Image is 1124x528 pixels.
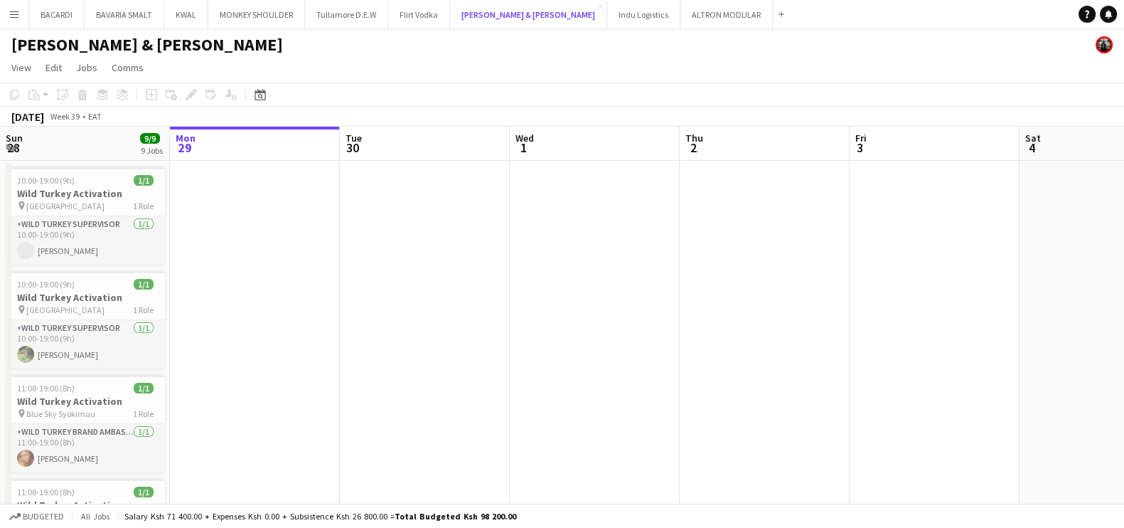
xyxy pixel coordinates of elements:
span: 10:00-19:00 (9h) [17,279,75,290]
app-job-card: 10:00-19:00 (9h)1/1Wild Turkey Activation [GEOGRAPHIC_DATA]1 RoleWild Turkey Supervisor1/110:00-1... [6,167,165,265]
span: 1/1 [134,279,154,290]
span: [GEOGRAPHIC_DATA] [26,201,105,211]
button: Flirt Vodka [388,1,450,28]
span: 3 [853,139,867,156]
span: 11:00-19:00 (8h) [17,383,75,394]
button: Budgeted [7,509,66,524]
h3: Wild Turkey Activation [6,187,165,200]
a: Jobs [70,58,103,77]
span: 30 [343,139,362,156]
button: MONKEY SHOULDER [208,1,305,28]
span: Wed [515,132,534,144]
app-card-role: Wild Turkey Brand Ambassador1/111:00-19:00 (8h)[PERSON_NAME] [6,424,165,472]
div: 9 Jobs [141,145,163,156]
h3: Wild Turkey Activation [6,291,165,304]
span: 28 [4,139,23,156]
span: Comms [112,61,144,74]
a: Comms [106,58,149,77]
button: Indu Logistics [607,1,680,28]
a: View [6,58,37,77]
span: View [11,61,31,74]
span: 1 [513,139,534,156]
span: 1/1 [134,383,154,394]
span: Sun [6,132,23,144]
span: Jobs [76,61,97,74]
app-card-role: Wild Turkey Supervisor1/110:00-19:00 (9h)[PERSON_NAME] [6,216,165,265]
span: 1/1 [134,487,154,497]
h3: Wild Turkey Activation [6,499,165,512]
span: 9/9 [140,133,160,144]
span: Edit [46,61,62,74]
app-job-card: 10:00-19:00 (9h)1/1Wild Turkey Activation [GEOGRAPHIC_DATA]1 RoleWild Turkey Supervisor1/110:00-1... [6,270,165,369]
span: Thu [685,132,703,144]
span: Total Budgeted Ksh 98 200.00 [395,511,516,522]
span: Mon [176,132,196,144]
span: Blue Sky Syokimau [26,408,95,419]
div: Salary Ksh 71 400.00 + Expenses Ksh 0.00 + Subsistence Ksh 26 800.00 = [124,511,516,522]
span: 2 [683,139,703,156]
span: 1 Role [133,408,154,419]
span: 1 Role [133,201,154,211]
span: [GEOGRAPHIC_DATA] [26,305,105,315]
h3: Wild Turkey Activation [6,395,165,408]
app-job-card: 11:00-19:00 (8h)1/1Wild Turkey Activation Blue Sky Syokimau1 RoleWild Turkey Brand Ambassador1/11... [6,374,165,472]
button: BACARDI [29,1,85,28]
span: 10:00-19:00 (9h) [17,175,75,186]
span: 29 [173,139,196,156]
span: Budgeted [23,512,64,522]
button: [PERSON_NAME] & [PERSON_NAME] [450,1,607,28]
div: EAT [88,111,102,122]
span: 1/1 [134,175,154,186]
button: ALTRON MODULAR [680,1,773,28]
app-card-role: Wild Turkey Supervisor1/110:00-19:00 (9h)[PERSON_NAME] [6,320,165,369]
app-user-avatar: simon yonni [1096,36,1113,53]
button: Tullamore D.E.W [305,1,388,28]
div: [DATE] [11,110,44,124]
span: 11:00-19:00 (8h) [17,487,75,497]
span: Week 39 [47,111,82,122]
span: 4 [1023,139,1041,156]
span: Tue [346,132,362,144]
span: 1 Role [133,305,154,315]
span: Fri [855,132,867,144]
span: Sat [1025,132,1041,144]
button: BAVARIA SMALT [85,1,164,28]
button: KWAL [164,1,208,28]
span: All jobs [78,511,112,522]
h1: [PERSON_NAME] & [PERSON_NAME] [11,34,283,56]
a: Edit [40,58,68,77]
